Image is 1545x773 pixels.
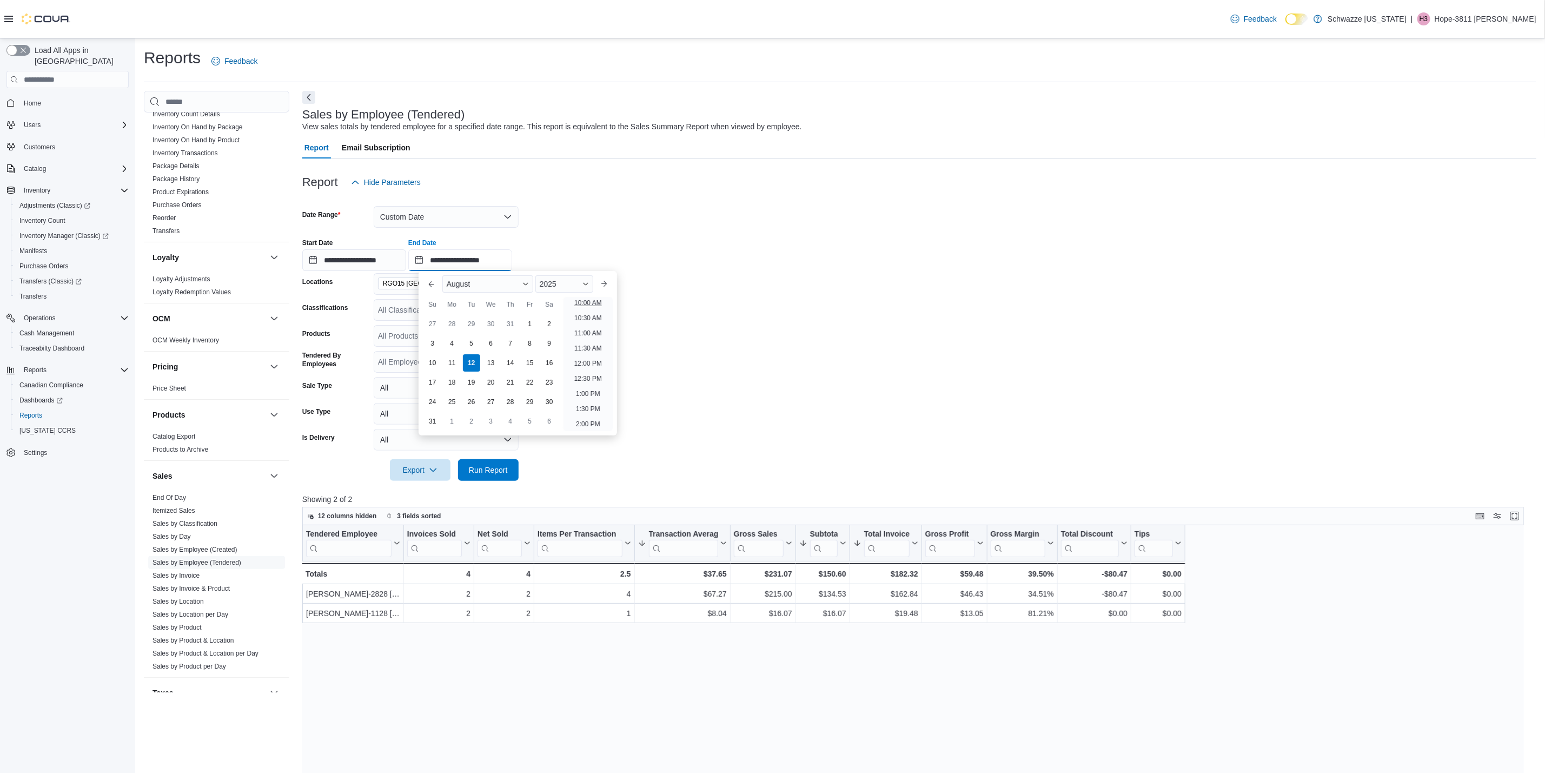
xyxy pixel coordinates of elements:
div: day-24 [424,393,441,411]
div: Tendered Employee [306,530,392,540]
div: Net Sold [478,530,522,557]
button: 12 columns hidden [303,510,381,523]
div: day-19 [463,374,480,391]
div: day-6 [541,413,558,430]
span: Traceabilty Dashboard [19,344,84,353]
label: Use Type [302,407,330,416]
div: day-10 [424,354,441,372]
li: 11:30 AM [570,342,606,355]
button: Users [2,117,133,133]
div: day-15 [521,354,539,372]
button: [US_STATE] CCRS [11,423,133,438]
div: Gross Profit [925,530,975,557]
div: Items Per Transaction [538,530,622,540]
div: day-28 [502,393,519,411]
div: day-11 [443,354,461,372]
div: day-13 [482,354,500,372]
div: Gross Sales [734,530,784,540]
span: Inventory Count [15,214,129,227]
span: 3 fields sorted [397,512,441,520]
a: Sales by Product per Day [152,663,226,670]
div: day-2 [541,315,558,333]
span: Washington CCRS [15,424,129,437]
h3: Sales by Employee (Tendered) [302,108,465,121]
a: Products to Archive [152,446,208,453]
button: OCM [152,313,266,324]
div: Gross Sales [734,530,784,557]
button: Reports [2,362,133,378]
label: Locations [302,278,333,286]
button: Transfers [11,289,133,304]
div: Fr [521,296,539,313]
li: 12:00 PM [570,357,606,370]
button: 3 fields sorted [382,510,445,523]
span: 2025 [540,280,556,288]
div: Loyalty [144,273,289,303]
a: Sales by Product & Location per Day [152,650,258,657]
a: Purchase Orders [15,260,73,273]
a: Settings [19,446,51,459]
span: Package Details [152,162,200,170]
div: day-22 [521,374,539,391]
span: Inventory Manager (Classic) [15,229,129,242]
button: Products [268,408,281,421]
div: day-17 [424,374,441,391]
div: day-23 [541,374,558,391]
h3: Products [152,409,185,420]
button: Next [302,91,315,104]
h3: Pricing [152,361,178,372]
a: Product Expirations [152,188,209,196]
span: Report [304,137,329,158]
span: H3 [1420,12,1428,25]
button: Tips [1135,530,1182,557]
button: Catalog [2,161,133,176]
a: End Of Day [152,494,186,501]
button: Total Invoiced [853,530,918,557]
a: Sales by Day [152,533,191,540]
span: Adjustments (Classic) [19,201,90,210]
div: Button. Open the year selector. 2025 is currently selected. [535,275,593,293]
input: Dark Mode [1285,14,1308,25]
button: Tendered Employee [306,530,400,557]
a: Inventory Count Details [152,110,220,118]
p: Hope-3811 [PERSON_NAME] [1435,12,1536,25]
span: Loyalty Redemption Values [152,288,231,296]
div: Gross Margin [990,530,1045,557]
span: Transfers (Classic) [15,275,129,288]
a: Inventory Manager (Classic) [11,228,133,243]
button: Display options [1491,510,1504,523]
button: Manifests [11,243,133,259]
div: Gross Profit [925,530,975,540]
button: Inventory [19,184,55,197]
div: Inventory [144,82,289,242]
div: Tips [1135,530,1173,540]
div: day-3 [482,413,500,430]
input: Press the down key to enter a popover containing a calendar. Press the escape key to close the po... [408,249,512,271]
button: Taxes [268,686,281,699]
li: 11:00 AM [570,327,606,340]
div: day-18 [443,374,461,391]
button: Reports [11,408,133,423]
button: Net Sold [478,530,531,557]
div: day-16 [541,354,558,372]
li: 1:00 PM [572,387,605,400]
span: Users [24,121,41,129]
div: day-4 [502,413,519,430]
div: Th [502,296,519,313]
button: Gross Margin [990,530,1053,557]
button: Reports [19,364,51,376]
a: Inventory Count [15,214,70,227]
div: Total Discount [1061,530,1119,540]
span: Settings [24,448,47,457]
a: Home [19,97,45,110]
a: Reports [15,409,47,422]
label: Start Date [302,239,333,247]
a: Canadian Compliance [15,379,88,392]
span: RGO15 Sunland Park [378,278,481,289]
span: Traceabilty Dashboard [15,342,129,355]
button: Catalog [19,162,50,175]
a: Inventory On Hand by Package [152,123,243,131]
div: Net Sold [478,530,522,540]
